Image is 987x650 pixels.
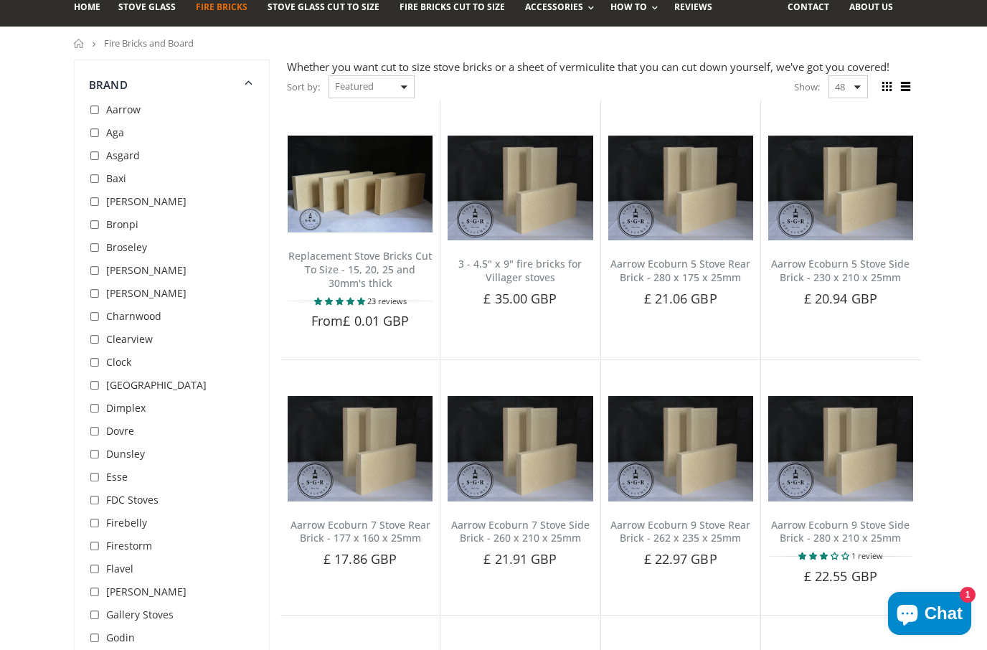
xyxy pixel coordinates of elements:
span: Stove Glass [118,1,176,13]
span: [GEOGRAPHIC_DATA] [106,378,207,392]
span: Show: [794,75,820,98]
a: Aarrow Ecoburn 7 Stove Rear Brick - 177 x 160 x 25mm [291,518,430,545]
span: [PERSON_NAME] [106,585,186,598]
span: Dimplex [106,401,146,415]
img: Aarrow Ecoburn 7 Side Brick [448,396,592,501]
a: Aarrow Ecoburn 9 Stove Rear Brick - 262 x 235 x 25mm [610,518,750,545]
span: £ 22.55 GBP [804,567,877,585]
span: Firebelly [106,516,147,529]
img: Aarrow Ecoburn 9 Rear Brick [608,396,753,501]
span: £ 17.86 GBP [324,550,397,567]
span: Esse [106,470,128,484]
span: Sort by: [287,75,320,100]
a: Replacement Stove Bricks Cut To Size - 15, 20, 25 and 30mm's thick [288,249,432,290]
span: £ 0.01 GBP [343,312,409,329]
a: Aarrow Ecoburn 5 Stove Side Brick - 230 x 210 x 25mm [771,257,910,284]
span: Brand [89,77,128,92]
img: Aarrow Ecoburn 7 Rear Brick [288,396,433,501]
span: Dunsley [106,447,145,461]
span: Contact [788,1,829,13]
span: Asgard [106,149,140,162]
span: Fire Bricks Cut To Size [400,1,505,13]
a: Home [74,39,85,48]
span: Home [74,1,100,13]
a: 3 - 4.5" x 9" fire bricks for Villager stoves [458,257,582,284]
span: Aga [106,126,124,139]
span: 1 review [851,550,883,561]
span: FDC Stoves [106,493,159,507]
span: Charnwood [106,309,161,323]
span: How To [610,1,647,13]
a: Aarrow Ecoburn 5 Stove Rear Brick - 280 x 175 x 25mm [610,257,750,284]
span: Bronpi [106,217,138,231]
span: Reviews [674,1,712,13]
span: Broseley [106,240,147,254]
span: Godin [106,631,135,644]
span: Accessories [525,1,583,13]
span: Firestorm [106,539,152,552]
span: About us [849,1,893,13]
span: £ 22.97 GBP [644,550,717,567]
img: 3 - 4.5" x 9" fire bricks for Villager stoves [448,136,592,240]
span: Aarrow [106,103,141,116]
span: Flavel [106,562,133,575]
span: Clearview [106,332,153,346]
span: £ 20.94 GBP [804,290,877,307]
img: Aarrow Ecoburn 5 Stove Rear Brick [608,136,753,240]
img: Aarrow Ecoburn 5 Stove Side Brick [768,136,913,240]
inbox-online-store-chat: Shopify online store chat [884,592,976,639]
span: 23 reviews [367,296,407,306]
span: £ 35.00 GBP [483,290,557,307]
span: From [311,312,409,329]
span: 3.00 stars [798,550,851,561]
span: Baxi [106,171,126,185]
img: Replacement Stove Bricks Cut To Size - 15, 20, 25 and 30mm's thick [288,136,433,232]
span: Fire Bricks [196,1,247,13]
span: £ 21.06 GBP [644,290,717,307]
span: £ 21.91 GBP [483,550,557,567]
span: [PERSON_NAME] [106,263,186,277]
img: Aarrow Ecoburn 9 Stove Side Brick - 280 x 210 x 25mm [768,396,913,501]
span: List view [897,79,913,95]
span: [PERSON_NAME] [106,286,186,300]
span: Grid view [879,79,894,95]
span: Stove Glass Cut To Size [268,1,379,13]
span: [PERSON_NAME] [106,194,186,208]
span: Gallery Stoves [106,608,174,621]
span: Clock [106,355,131,369]
span: Fire Bricks and Board [104,37,194,50]
span: Dovre [106,424,134,438]
a: Aarrow Ecoburn 9 Stove Side Brick - 280 x 210 x 25mm [771,518,910,545]
span: 4.78 stars [314,296,367,306]
div: Whether you want cut to size stove bricks or a sheet of vermiculite that you can cut down yoursel... [287,60,913,75]
a: Aarrow Ecoburn 7 Stove Side Brick - 260 x 210 x 25mm [451,518,590,545]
